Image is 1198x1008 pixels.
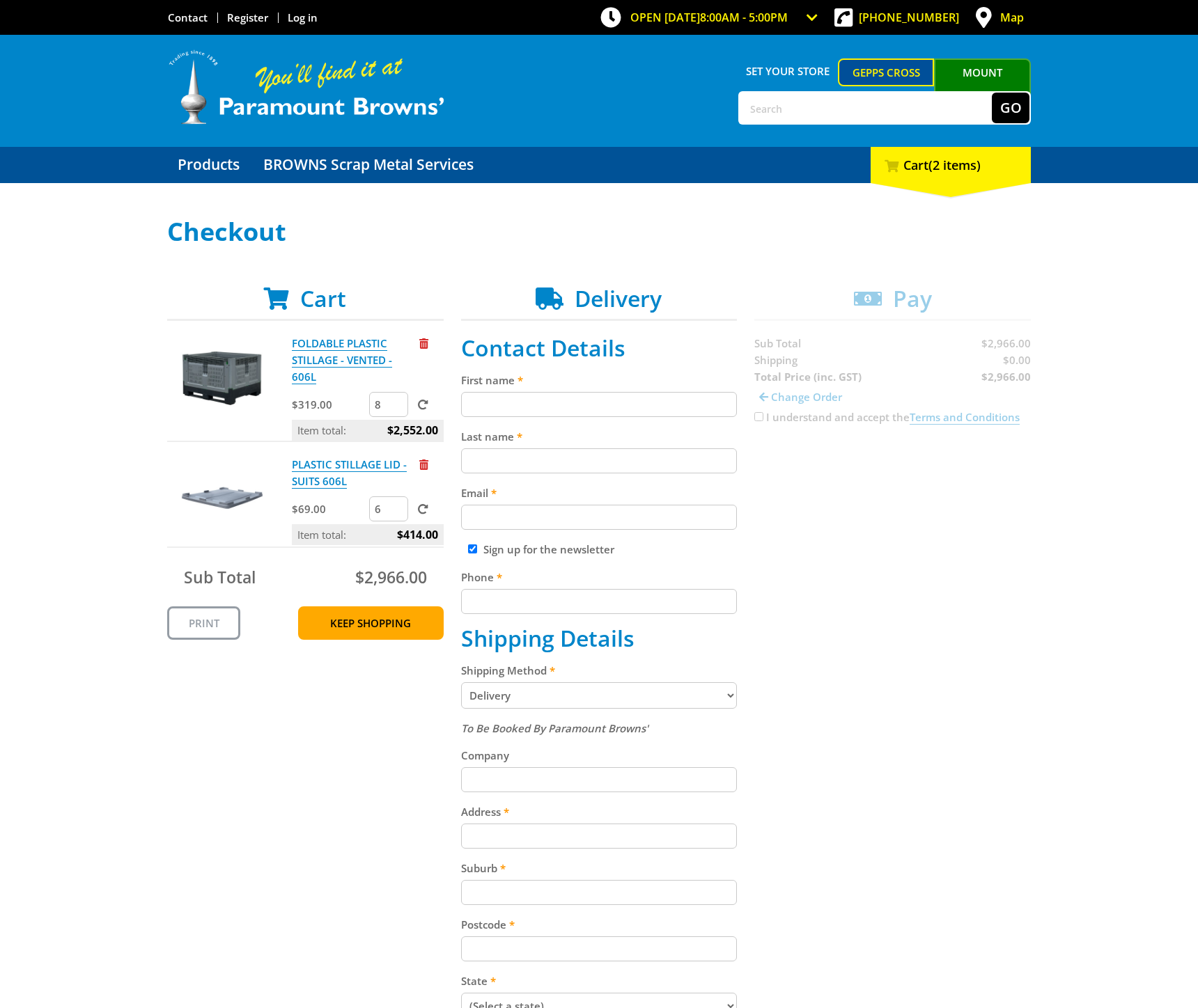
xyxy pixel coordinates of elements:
[184,566,256,588] span: Sub Total
[180,456,264,540] img: PLASTIC STILLAGE LID - SUITS 606L
[483,542,614,556] label: Sign up for the newsletter
[419,457,428,471] a: Remove from cart
[387,420,438,441] span: $2,552.00
[461,569,738,585] label: Phone
[461,721,648,735] em: To Be Booked By Paramount Browns'
[461,916,738,933] label: Postcode
[461,662,738,679] label: Shipping Method
[871,147,1031,183] div: Cart
[253,147,484,183] a: Go to the BROWNS Scrap Metal Services page
[461,428,738,445] label: Last name
[738,58,838,84] span: Set your store
[292,501,366,517] p: $69.00
[300,283,346,313] span: Cart
[355,566,427,588] span: $2,966.00
[461,392,738,417] input: Please enter your first name.
[461,625,738,652] h2: Shipping Details
[292,457,407,489] a: PLASTIC STILLAGE LID - SUITS 606L
[838,58,935,86] a: Gepps Cross
[461,824,738,849] input: Please enter your address.
[934,58,1031,111] a: Mount [PERSON_NAME]
[298,606,444,640] a: Keep Shopping
[461,682,738,709] select: Please select a shipping method.
[461,589,738,614] input: Please enter your telephone number.
[292,524,444,545] p: Item total:
[419,336,428,350] a: Remove from cart
[461,936,738,961] input: Please enter your postcode.
[292,336,392,384] a: FOLDABLE PLASTIC STILLAGE - VENTED - 606L
[167,147,250,183] a: Go to the Products page
[630,10,788,25] span: OPEN [DATE]
[461,860,738,876] label: Suburb
[167,606,240,640] a: Print
[168,10,208,24] a: Go to the Contact page
[180,335,264,418] img: FOLDABLE PLASTIC STILLAGE - VENTED - 606L
[461,505,738,530] input: Please enter your email address.
[461,747,738,764] label: Company
[461,335,738,361] h2: Contact Details
[575,283,662,313] span: Delivery
[397,524,438,545] span: $414.00
[461,485,738,501] label: Email
[461,803,738,820] label: Address
[288,10,318,24] a: Log in
[292,396,366,413] p: $319.00
[461,372,738,388] label: First name
[740,93,992,123] input: Search
[292,420,444,441] p: Item total:
[992,93,1029,123] button: Go
[167,218,1031,246] h1: Checkout
[461,880,738,905] input: Please enter your suburb.
[461,448,738,473] input: Please enter your last name.
[167,49,446,126] img: Paramount Browns'
[461,972,738,989] label: State
[227,10,268,24] a: Go to the registration page
[700,10,788,25] span: 8:00am - 5:00pm
[928,157,981,173] span: (2 items)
